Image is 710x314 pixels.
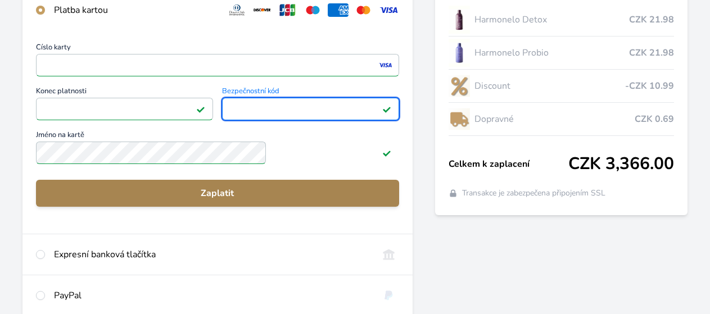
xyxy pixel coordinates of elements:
[378,60,393,70] img: visa
[378,289,399,302] img: paypal.svg
[222,88,399,98] span: Bezpečnostní kód
[629,13,674,26] span: CZK 21.98
[227,101,394,117] iframe: Iframe pro bezpečnostní kód
[629,46,674,60] span: CZK 21.98
[449,157,568,171] span: Celkem k zaplacení
[45,186,390,200] span: Zaplatit
[41,57,394,73] iframe: Iframe pro číslo karty
[474,13,629,26] span: Harmonelo Detox
[252,3,273,17] img: discover.svg
[36,180,399,207] button: Zaplatit
[449,6,470,34] img: DETOX_se_stinem_x-lo.jpg
[382,104,391,113] img: Platné pole
[41,101,208,117] iframe: Iframe pro datum vypršení platnosti
[474,79,625,93] span: Discount
[625,79,674,93] span: -CZK 10.99
[36,88,213,98] span: Konec platnosti
[474,112,635,126] span: Dopravné
[474,46,629,60] span: Harmonelo Probio
[36,131,399,142] span: Jméno na kartě
[54,3,218,17] div: Platba kartou
[277,3,298,17] img: jcb.svg
[449,72,470,100] img: discount-lo.png
[227,3,247,17] img: diners.svg
[328,3,349,17] img: amex.svg
[378,3,399,17] img: visa.svg
[449,39,470,67] img: CLEAN_PROBIO_se_stinem_x-lo.jpg
[36,142,266,164] input: Jméno na kartěPlatné pole
[635,112,674,126] span: CZK 0.69
[378,248,399,261] img: onlineBanking_CZ.svg
[382,148,391,157] img: Platné pole
[462,188,605,199] span: Transakce je zabezpečena připojením SSL
[449,105,470,133] img: delivery-lo.png
[568,154,674,174] span: CZK 3,366.00
[353,3,374,17] img: mc.svg
[302,3,323,17] img: maestro.svg
[54,248,369,261] div: Expresní banková tlačítka
[196,104,205,113] img: Platné pole
[54,289,369,302] div: PayPal
[36,44,399,54] span: Číslo karty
